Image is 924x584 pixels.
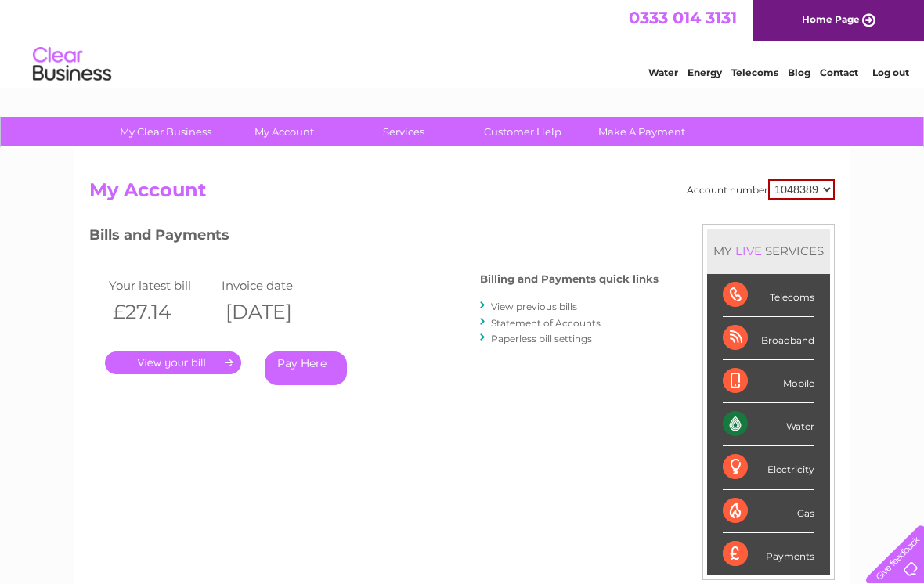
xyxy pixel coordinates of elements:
div: MY SERVICES [707,229,830,273]
a: View previous bills [491,301,577,312]
a: Paperless bill settings [491,333,592,344]
div: Broadband [723,317,814,360]
td: Invoice date [218,275,330,296]
a: Blog [788,67,810,78]
a: Telecoms [731,67,778,78]
a: Log out [872,67,909,78]
h2: My Account [89,179,835,209]
a: Pay Here [265,351,347,385]
a: Water [648,67,678,78]
div: LIVE [732,243,765,258]
a: Energy [688,67,722,78]
div: Electricity [723,446,814,489]
div: Telecoms [723,274,814,317]
a: Services [339,117,468,146]
h4: Billing and Payments quick links [480,273,659,285]
div: Water [723,403,814,446]
img: logo.png [32,41,112,88]
a: 0333 014 3131 [629,8,737,27]
h3: Bills and Payments [89,224,659,251]
th: £27.14 [105,296,218,328]
div: Gas [723,490,814,533]
div: Account number [687,179,835,200]
a: Customer Help [458,117,587,146]
td: Your latest bill [105,275,218,296]
div: Clear Business is a trading name of Verastar Limited (registered in [GEOGRAPHIC_DATA] No. 3667643... [93,9,833,76]
a: Statement of Accounts [491,317,601,329]
div: Payments [723,533,814,575]
div: Mobile [723,360,814,403]
a: Make A Payment [577,117,706,146]
a: My Account [220,117,349,146]
th: [DATE] [218,296,330,328]
a: My Clear Business [101,117,230,146]
a: . [105,351,241,374]
a: Contact [820,67,858,78]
